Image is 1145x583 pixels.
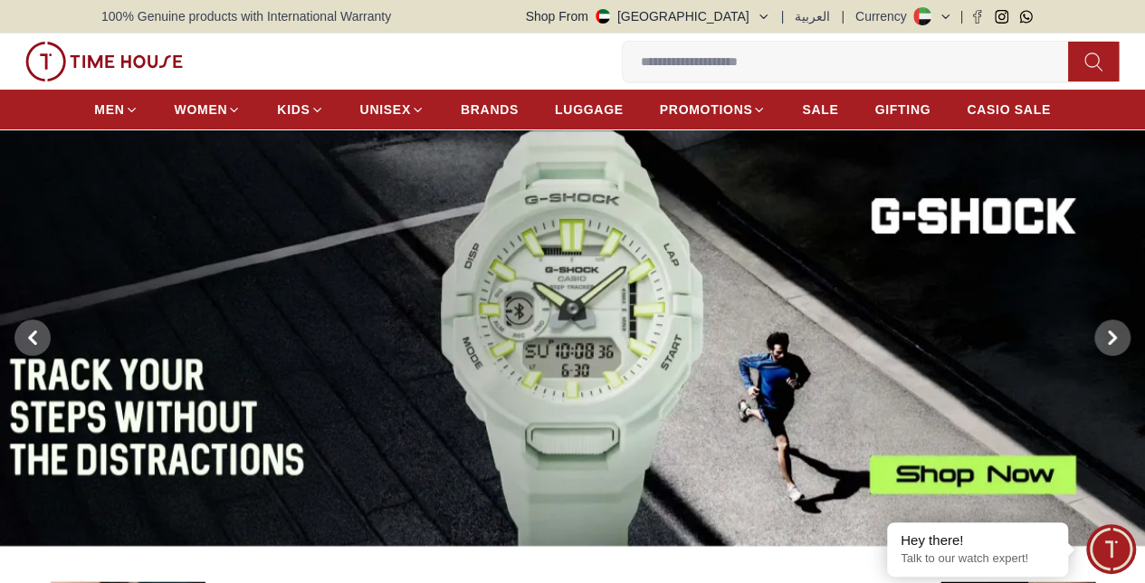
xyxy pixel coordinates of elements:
span: PROMOTIONS [660,100,753,119]
a: SALE [802,93,838,126]
a: MEN [94,93,138,126]
a: PROMOTIONS [660,93,767,126]
a: Whatsapp [1019,10,1033,24]
span: KIDS [277,100,310,119]
a: Facebook [970,10,984,24]
a: LUGGAGE [555,93,624,126]
span: MEN [94,100,124,119]
img: ... [25,42,183,81]
button: العربية [795,7,830,25]
a: WOMEN [175,93,242,126]
a: BRANDS [461,93,519,126]
div: Chat Widget [1086,524,1136,574]
div: Hey there! [901,531,1054,550]
span: LUGGAGE [555,100,624,119]
button: Shop From[GEOGRAPHIC_DATA] [526,7,770,25]
span: UNISEX [360,100,411,119]
p: Talk to our watch expert! [901,551,1054,567]
span: CASIO SALE [967,100,1051,119]
span: WOMEN [175,100,228,119]
a: UNISEX [360,93,425,126]
span: BRANDS [461,100,519,119]
a: CASIO SALE [967,93,1051,126]
span: 100% Genuine products with International Warranty [101,7,391,25]
span: SALE [802,100,838,119]
a: KIDS [277,93,323,126]
span: GIFTING [874,100,930,119]
a: Instagram [995,10,1008,24]
img: United Arab Emirates [596,9,610,24]
a: GIFTING [874,93,930,126]
span: | [959,7,963,25]
span: | [841,7,844,25]
div: Currency [855,7,914,25]
span: | [781,7,785,25]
